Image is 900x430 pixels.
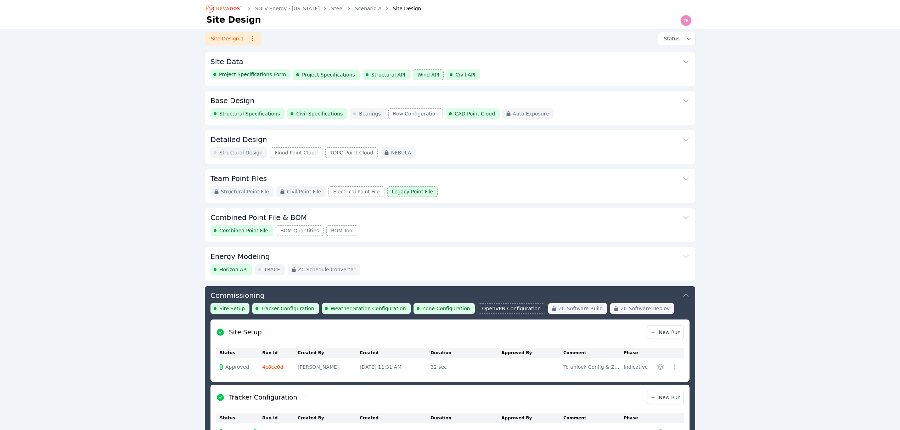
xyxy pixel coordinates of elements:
button: Site Data [210,52,690,69]
th: Created By [298,348,360,358]
span: Project Specifications Form [219,71,286,78]
span: Civil Point File [287,188,321,195]
span: BOM Quantities [280,227,319,234]
a: 4c8ce0df [262,364,285,370]
th: Approved By [501,348,563,358]
span: TOPO Point Cloud [330,149,373,156]
div: Detailed DesignStructural DesignFlood Point CloudTOPO Point CloudNEBULA [205,130,695,164]
button: Team Point Files [210,169,690,186]
span: NEBULA [391,149,411,156]
span: Structural Design [219,149,263,156]
span: Civil Specifications [296,110,343,117]
span: Structural Specifications [219,110,280,117]
th: Status [216,348,262,358]
button: Status [658,32,695,45]
a: Scenario A [355,5,382,12]
h2: Tracker Configuration [229,392,297,402]
th: Created [360,348,431,358]
div: Combined Point File & BOMCombined Point FileBOM QuantitiesBOM Tool [205,208,695,242]
span: Horizon API [219,266,248,273]
h3: Energy Modeling [210,251,270,261]
button: Commissioning [210,286,690,303]
span: Project Specifications [302,71,355,78]
span: ZC Software Deploy [620,305,670,312]
span: ZC Software Build [558,305,603,312]
h3: Team Point Files [210,174,267,183]
div: Base DesignStructural SpecificationsCivil SpecificationsBearingsRow ConfigurationCAD Point CloudA... [205,91,695,125]
span: OpenVPN Configuration [482,305,541,312]
td: [PERSON_NAME] [298,358,360,376]
button: Base Design [210,91,690,108]
span: Zone Configuration [422,305,470,312]
span: Electrical Point File [333,188,379,195]
span: Legacy Point File [392,188,433,195]
a: Site Design 1 [205,32,261,45]
span: Auto Exposure [513,110,549,117]
span: Wind API [417,71,439,78]
span: Civil API [455,71,475,78]
h3: Site Data [210,57,243,67]
h3: Detailed Design [210,135,267,145]
span: Tracker Configuration [261,305,314,312]
a: New Run [647,391,684,404]
td: [DATE] 11:31 AM [360,358,431,376]
span: TRACE [264,266,280,273]
span: Flood Point Cloud [275,149,318,156]
th: Approved By [501,413,563,423]
th: Comment [563,413,624,423]
span: CAD Point Cloud [455,110,495,117]
a: New Run [647,326,684,339]
span: Structural Point File [221,188,269,195]
span: Row Configuration [393,110,439,117]
th: Duration [431,348,501,358]
th: Comment [563,348,624,358]
span: New Run [650,394,681,401]
button: Detailed Design [210,130,690,147]
div: To unlock Config & ZC Build/Deploy modules. [GEOGRAPHIC_DATA] File. [563,363,620,370]
span: Approved [225,363,249,370]
h3: Base Design [210,96,254,106]
th: Run Id [262,413,298,423]
h2: Site Setup [229,327,262,337]
th: Created [360,413,431,423]
div: Site Design [383,5,421,12]
span: Status [661,35,680,42]
h3: Combined Point File & BOM [210,213,307,222]
span: Structural API [371,71,405,78]
div: Team Point FilesStructural Point FileCivil Point FileElectrical Point FileLegacy Point File [205,169,695,203]
button: Combined Point File & BOM [210,208,690,225]
span: New Run [650,329,681,336]
span: BOM Tool [331,227,354,234]
div: 32 sec [431,363,498,370]
a: Steel [331,5,344,12]
th: Status [216,413,262,423]
h1: Site Design [206,14,261,26]
nav: Breadcrumb [206,3,421,14]
span: Bearings [359,110,381,117]
span: Combined Point File [219,227,268,234]
th: Created By [298,413,360,423]
h3: Commissioning [210,290,265,300]
div: Energy ModelingHorizon APITRACEZC Schedule Converter [205,247,695,281]
a: SOLV Energy - [US_STATE] [255,5,320,12]
div: Site DataProject Specifications FormProject SpecificationsStructural APIWind APICivil API [205,52,695,86]
th: Phase [624,348,653,358]
div: Indicative [624,363,649,370]
button: Energy Modeling [210,247,690,264]
span: Site Setup [219,305,245,312]
span: ZC Schedule Converter [298,266,355,273]
th: Duration [431,413,501,423]
img: Ted Elliott [680,15,692,26]
span: Weather Station Configuration [331,305,406,312]
th: Phase [624,413,644,423]
th: Run Id [262,348,298,358]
